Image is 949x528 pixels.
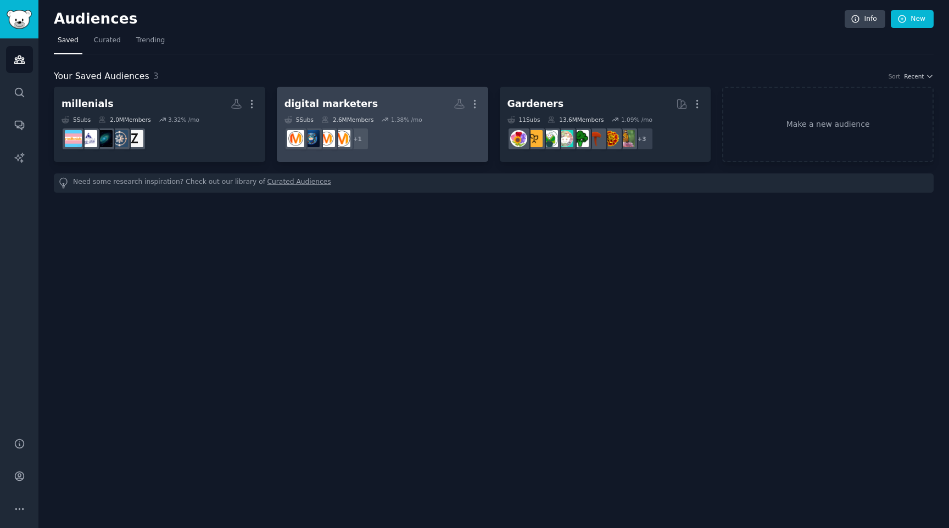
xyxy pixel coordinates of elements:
div: 5 Sub s [62,116,91,123]
img: digital_marketing [303,130,320,147]
div: + 1 [346,127,369,150]
span: Your Saved Audiences [54,70,149,83]
a: Saved [54,32,82,54]
img: GenZ [126,130,143,147]
div: 11 Sub s [507,116,540,123]
img: vegetablegardening [572,130,589,147]
img: content_marketing [333,130,350,147]
a: Trending [132,32,169,54]
div: 1.09 % /mo [621,116,652,123]
div: Gardeners [507,97,564,111]
img: GummySearch logo [7,10,32,29]
img: Zodiac [111,130,128,147]
div: 1.38 % /mo [391,116,422,123]
div: 3.32 % /mo [168,116,199,123]
img: whatsthisplant [602,130,619,147]
img: marketing [318,130,335,147]
span: Recent [904,72,924,80]
img: millenials [65,130,82,147]
img: flowers [510,130,527,147]
a: Gardeners11Subs13.6MMembers1.09% /mo+3gardeningwhatsthisplantmycologyvegetablegardeningsucculents... [500,87,711,162]
a: Make a new audience [722,87,934,162]
a: Info [845,10,885,29]
img: gardening [618,130,635,147]
h2: Audiences [54,10,845,28]
img: Millennials [80,130,97,147]
div: 2.0M Members [98,116,150,123]
a: Curated Audiences [267,177,331,189]
img: mycology [587,130,604,147]
img: DigitalMarketing [287,130,304,147]
div: Need some research inspiration? Check out our library of [54,173,934,193]
div: digital marketers [284,97,378,111]
div: 13.6M Members [548,116,604,123]
span: 3 [153,71,159,81]
div: Sort [889,72,901,80]
img: succulents [556,130,573,147]
div: 5 Sub s [284,116,314,123]
span: Curated [94,36,121,46]
a: millenials5Subs2.0MMembers3.32% /moGenZZodiacastrologymemesMillennialsmillenials [54,87,265,162]
span: Trending [136,36,165,46]
img: SavageGarden [541,130,558,147]
a: New [891,10,934,29]
a: Curated [90,32,125,54]
img: astrologymemes [96,130,113,147]
button: Recent [904,72,934,80]
a: digital marketers5Subs2.6MMembers1.38% /mo+1content_marketingmarketingdigital_marketingDigitalMar... [277,87,488,162]
img: GardeningUK [526,130,543,147]
div: millenials [62,97,114,111]
span: Saved [58,36,79,46]
div: 2.6M Members [321,116,373,123]
div: + 3 [630,127,654,150]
